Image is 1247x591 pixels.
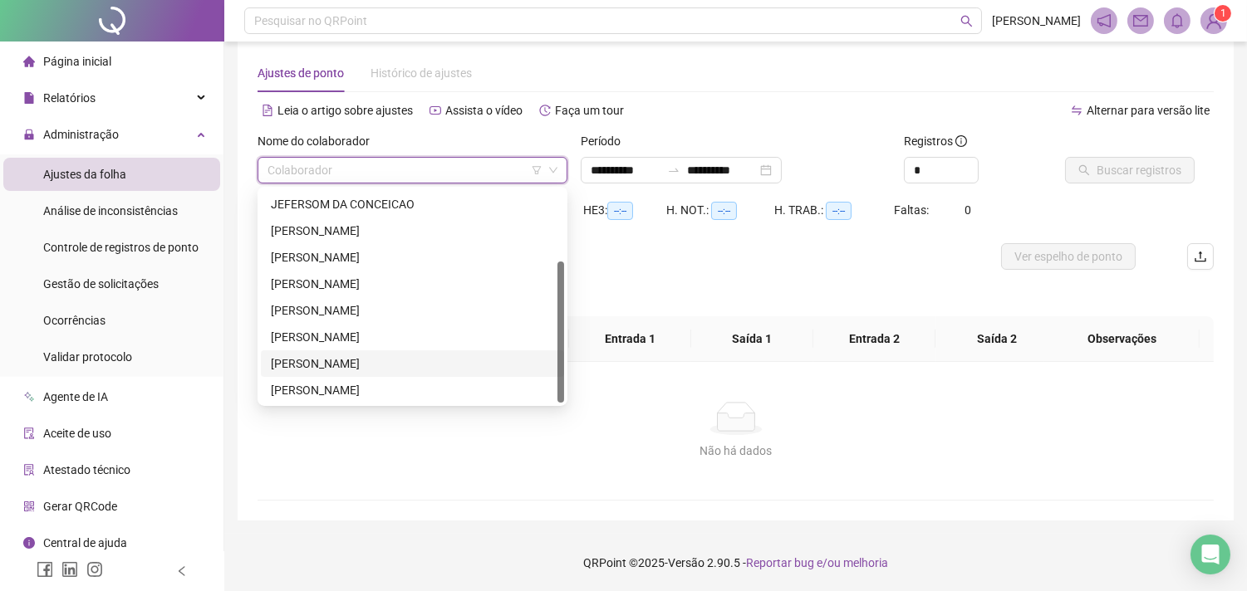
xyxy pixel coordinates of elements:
[261,350,564,377] div: UMADSON DA SILVA PEREIRA
[23,92,35,104] span: file
[667,164,680,177] span: swap-right
[583,201,666,220] div: HE 3:
[261,217,564,244] div: PAMELA CRISTINA TRINDADE DE OLIVEIRA
[176,565,188,577] span: left
[445,104,523,117] span: Assista o vídeo
[258,132,380,150] label: Nome do colaborador
[960,15,973,27] span: search
[261,271,564,297] div: STEFANIA NOGUEIRA GONCALVES
[581,132,631,150] label: Período
[271,381,554,399] div: [PERSON_NAME]
[1201,8,1226,33] img: 92300
[555,104,624,117] span: Faça um tour
[667,164,680,177] span: to
[43,55,111,68] span: Página inicial
[1058,330,1186,348] span: Observações
[1097,13,1112,28] span: notification
[277,442,1194,460] div: Não há dados
[23,129,35,140] span: lock
[539,105,551,116] span: history
[271,301,554,320] div: [PERSON_NAME]
[262,105,273,116] span: file-text
[261,377,564,403] div: VANDERSA DE QUEIROZ PEREIRA
[1001,243,1136,270] button: Ver espelho de ponto
[992,12,1081,30] span: [PERSON_NAME]
[23,56,35,67] span: home
[261,297,564,324] div: TAUANE SCHNEIDER SOARES
[43,168,126,181] span: Ajustes da folha
[1065,157,1195,183] button: Buscar registros
[43,128,119,141] span: Administração
[23,464,35,476] span: solution
[86,561,103,578] span: instagram
[271,222,554,240] div: [PERSON_NAME]
[711,202,737,220] span: --:--
[813,316,935,362] th: Entrada 2
[430,105,441,116] span: youtube
[955,135,967,147] span: info-circle
[23,427,35,439] span: audit
[23,501,35,512] span: qrcode
[43,536,127,549] span: Central de ajuda
[1220,7,1226,19] span: 1
[1087,104,1210,117] span: Alternar para versão lite
[258,66,344,80] span: Ajustes de ponto
[23,537,35,549] span: info-circle
[271,195,554,213] div: JEFERSOM DA CONCEICAO
[532,165,542,175] span: filter
[1071,105,1083,116] span: swap
[261,191,564,217] div: JEFERSOM DA CONCEICAO
[43,427,111,440] span: Aceite de uso
[548,165,558,175] span: down
[271,248,554,266] div: [PERSON_NAME]
[43,241,199,254] span: Controle de registros de ponto
[43,463,130,476] span: Atestado técnico
[43,390,108,403] span: Agente de IA
[271,354,554,373] div: [PERSON_NAME]
[43,277,159,291] span: Gestão de solicitações
[607,202,633,220] span: --:--
[691,316,813,362] th: Saída 1
[1133,13,1148,28] span: mail
[935,316,1058,362] th: Saída 2
[43,500,117,513] span: Gerar QRCode
[904,132,967,150] span: Registros
[1170,13,1185,28] span: bell
[37,561,53,578] span: facebook
[1191,535,1230,574] div: Open Intercom Messenger
[1044,316,1200,362] th: Observações
[746,556,888,569] span: Reportar bug e/ou melhoria
[894,203,931,217] span: Faltas:
[371,66,472,80] span: Histórico de ajustes
[826,202,852,220] span: --:--
[277,104,413,117] span: Leia o artigo sobre ajustes
[1194,250,1207,263] span: upload
[261,324,564,350] div: TOMAZ AUGUSTO AQUINO CARLOS
[43,314,106,327] span: Ocorrências
[569,316,691,362] th: Entrada 1
[271,328,554,346] div: [PERSON_NAME]
[965,203,971,217] span: 0
[271,275,554,293] div: [PERSON_NAME]
[43,204,178,217] span: Análise de inconsistências
[261,244,564,271] div: PEDRO LUCAS SILVA PINTO
[1215,5,1231,22] sup: Atualize o seu contato no menu Meus Dados
[61,561,78,578] span: linkedin
[666,201,774,220] div: H. NOT.:
[43,350,132,364] span: Validar protocolo
[43,91,96,105] span: Relatórios
[774,201,894,220] div: H. TRAB.:
[668,556,705,569] span: Versão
